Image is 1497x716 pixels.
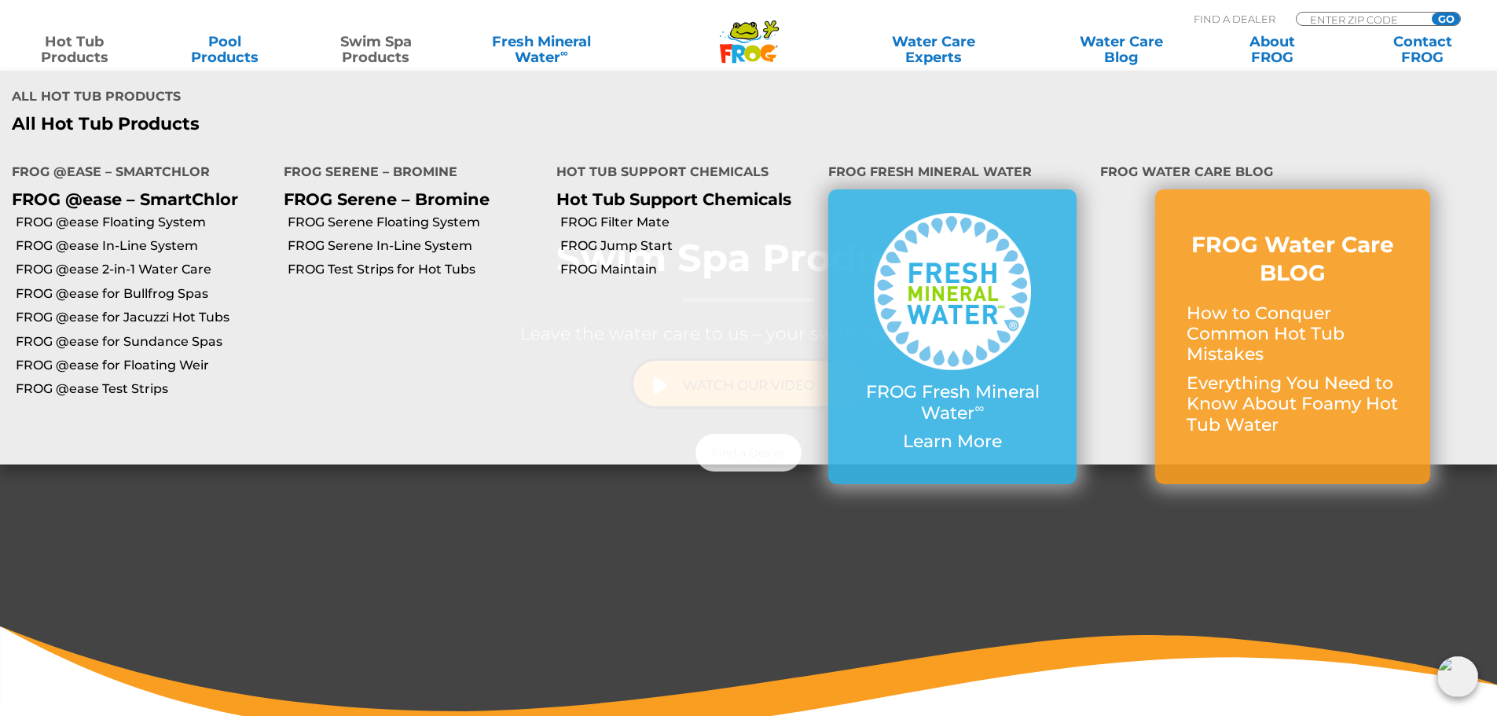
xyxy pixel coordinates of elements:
[560,46,568,59] sup: ∞
[12,83,737,114] h4: All Hot Tub Products
[560,237,816,255] a: FROG Jump Start
[1062,34,1180,65] a: Water CareBlog
[16,237,272,255] a: FROG @ease In-Line System
[12,189,260,209] p: FROG @ease – SmartChlor
[1187,230,1399,443] a: FROG Water Care BLOG How to Conquer Common Hot Tub Mistakes Everything You Need to Know About Foa...
[1100,158,1485,189] h4: FROG Water Care Blog
[12,158,260,189] h4: FROG @ease – SmartChlor
[16,309,272,326] a: FROG @ease for Jacuzzi Hot Tubs
[556,189,805,209] p: Hot Tub Support Chemicals
[828,158,1077,189] h4: FROG Fresh Mineral Water
[284,158,532,189] h4: FROG Serene – Bromine
[1187,373,1399,435] p: Everything You Need to Know About Foamy Hot Tub Water
[288,261,544,278] a: FROG Test Strips for Hot Tubs
[556,158,805,189] h4: Hot Tub Support Chemicals
[16,380,272,398] a: FROG @ease Test Strips
[16,261,272,278] a: FROG @ease 2-in-1 Water Care
[1308,13,1414,26] input: Zip Code Form
[838,34,1029,65] a: Water CareExperts
[284,189,532,209] p: FROG Serene – Bromine
[16,214,272,231] a: FROG @ease Floating System
[1187,303,1399,365] p: How to Conquer Common Hot Tub Mistakes
[1194,12,1275,26] p: Find A Dealer
[974,400,984,416] sup: ∞
[317,34,435,65] a: Swim SpaProducts
[1432,13,1460,25] input: GO
[560,214,816,231] a: FROG Filter Mate
[860,431,1045,452] p: Learn More
[16,357,272,374] a: FROG @ease for Floating Weir
[16,333,272,351] a: FROG @ease for Sundance Spas
[1437,656,1478,697] img: openIcon
[12,114,737,134] a: All Hot Tub Products
[288,214,544,231] a: FROG Serene Floating System
[288,237,544,255] a: FROG Serene In-Line System
[16,285,272,303] a: FROG @ease for Bullfrog Spas
[468,34,615,65] a: Fresh MineralWater∞
[1213,34,1330,65] a: AboutFROG
[560,261,816,278] a: FROG Maintain
[860,382,1045,424] p: FROG Fresh Mineral Water
[860,213,1045,460] a: FROG Fresh Mineral Water∞ Learn More
[16,34,133,65] a: Hot TubProducts
[167,34,284,65] a: PoolProducts
[1364,34,1481,65] a: ContactFROG
[1187,230,1399,288] h3: FROG Water Care BLOG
